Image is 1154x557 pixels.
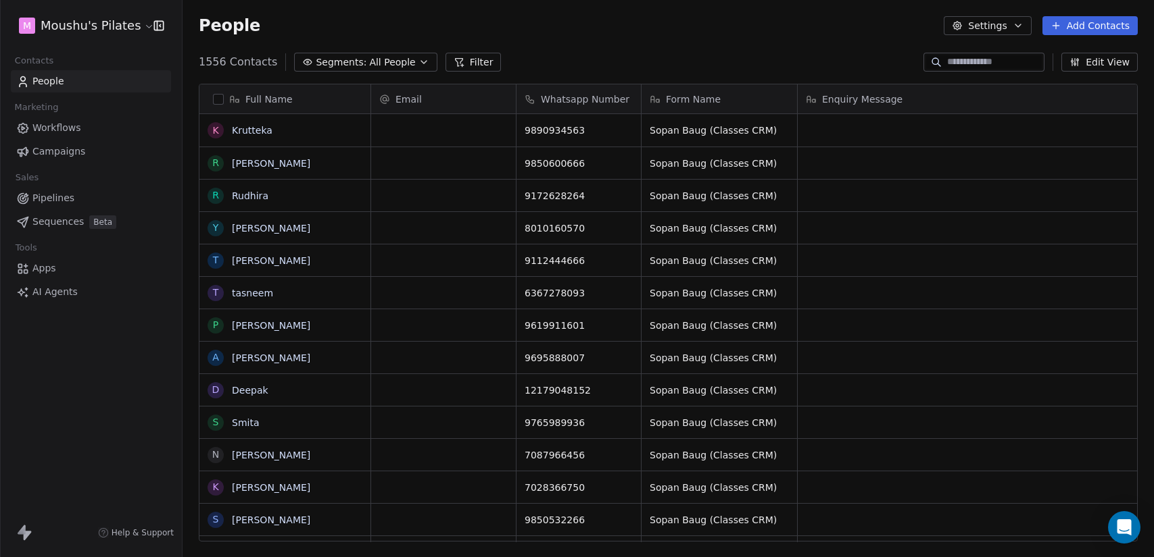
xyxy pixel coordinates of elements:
span: Sopan Baug (Classes CRM) [650,189,789,203]
div: R [212,188,219,203]
span: 9619911601 [525,319,633,332]
span: Sopan Baug (Classes CRM) [650,124,789,137]
span: Sequences [32,215,84,229]
div: p [213,318,218,332]
span: 6367278093 [525,286,633,300]
span: 9112444666 [525,254,633,267]
a: [PERSON_NAME] [232,352,310,363]
span: Tools [9,238,43,258]
a: [PERSON_NAME] [232,158,310,169]
a: People [11,70,171,92]
a: [PERSON_NAME] [232,320,310,331]
a: Pipelines [11,187,171,209]
span: Moushu's Pilates [41,17,141,34]
button: Edit View [1061,53,1138,72]
span: 9172628264 [525,189,633,203]
a: [PERSON_NAME] [232,255,310,266]
span: 9850532266 [525,513,633,527]
span: Sopan Baug (Classes CRM) [650,157,789,170]
span: Sopan Baug (Classes CRM) [650,481,789,494]
div: Form Name [642,84,797,113]
span: Beta [89,215,116,229]
div: Full Name [199,84,370,113]
span: 7028366750 [525,481,633,494]
div: Email [371,84,516,113]
span: AI Agents [32,285,78,299]
span: Help & Support [112,527,174,538]
span: People [199,16,260,36]
span: Sopan Baug (Classes CRM) [650,383,789,397]
a: Campaigns [11,140,171,163]
div: K [212,124,218,138]
span: 8010160570 [525,221,633,235]
a: Apps [11,257,171,280]
span: 1556 Contacts [199,54,277,70]
span: 9890934563 [525,124,633,137]
a: Workflows [11,117,171,139]
span: Segments: [316,55,366,70]
span: Whatsapp Number [541,92,629,106]
span: 9765989936 [525,416,633,429]
span: Sopan Baug (Classes CRM) [650,513,789,527]
a: Deepak [232,385,268,396]
span: Workflows [32,121,81,135]
span: Sopan Baug (Classes CRM) [650,286,789,300]
span: Sales [9,167,45,188]
span: Email [395,92,422,106]
div: t [213,286,219,300]
div: t [213,253,219,267]
span: Sopan Baug (Classes CRM) [650,319,789,332]
span: 12179048152 [525,383,633,397]
div: k [212,480,218,494]
button: MMoushu's Pilates [16,14,144,37]
div: a [212,350,219,365]
span: Sopan Baug (Classes CRM) [650,448,789,462]
a: [PERSON_NAME] [232,514,310,525]
span: Full Name [245,92,293,106]
span: Apps [32,261,56,275]
span: Enquiry Message [822,92,903,106]
span: Sopan Baug (Classes CRM) [650,416,789,429]
div: D [212,383,220,397]
span: Marketing [9,97,64,117]
a: Rudhira [232,190,268,201]
div: y [213,221,219,235]
span: 9695888007 [525,351,633,365]
a: AI Agents [11,281,171,303]
button: Add Contacts [1042,16,1138,35]
a: tasneem [232,288,273,298]
span: Pipelines [32,191,74,205]
div: S [213,415,219,429]
span: Form Name [666,92,721,106]
a: Help & Support [98,527,174,538]
span: Sopan Baug (Classes CRM) [650,351,789,365]
span: All People [369,55,415,70]
div: S [213,512,219,527]
a: [PERSON_NAME] [232,482,310,493]
span: Sopan Baug (Classes CRM) [650,221,789,235]
span: Sopan Baug (Classes CRM) [650,254,789,267]
button: Settings [944,16,1031,35]
a: SequencesBeta [11,211,171,233]
button: Filter [446,53,502,72]
div: R [212,156,219,170]
div: Whatsapp Number [516,84,641,113]
div: Open Intercom Messenger [1108,511,1140,543]
span: 9850600666 [525,157,633,170]
a: [PERSON_NAME] [232,450,310,460]
a: [PERSON_NAME] [232,223,310,234]
div: grid [199,114,371,542]
span: 7087966456 [525,448,633,462]
a: Smita [232,417,259,428]
span: Campaigns [32,144,85,159]
span: Contacts [9,51,59,71]
div: N [212,448,219,462]
span: M [23,19,31,32]
a: Krutteka [232,125,272,136]
span: People [32,74,64,88]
